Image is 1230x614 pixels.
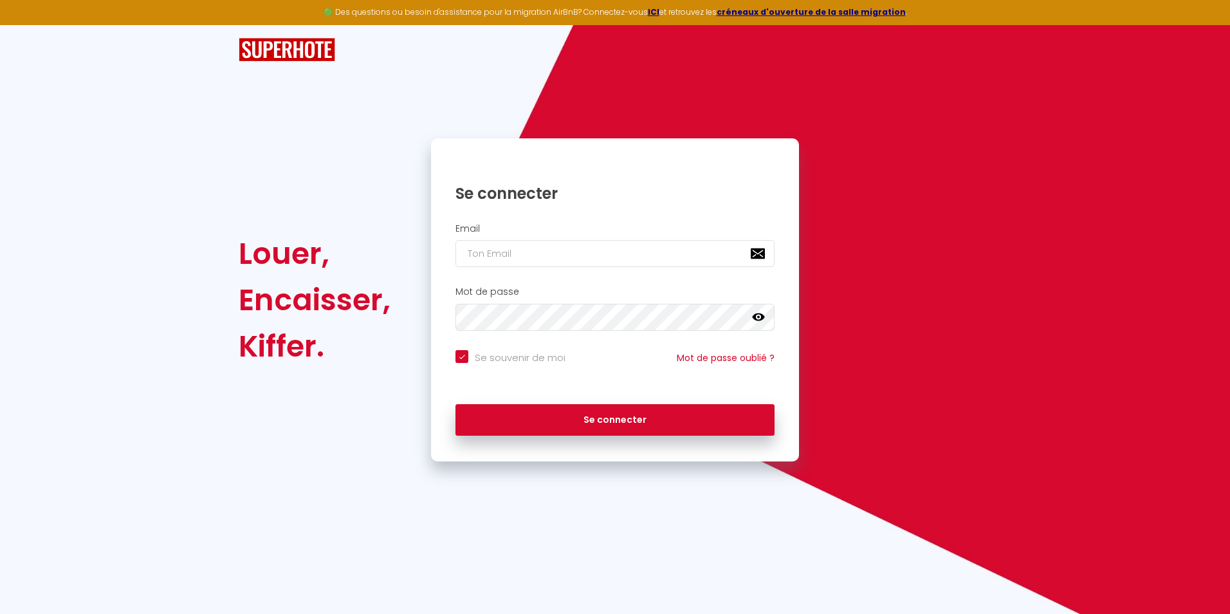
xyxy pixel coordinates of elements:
[717,6,906,17] a: créneaux d'ouverture de la salle migration
[239,323,390,369] div: Kiffer.
[677,351,775,364] a: Mot de passe oublié ?
[455,404,775,436] button: Se connecter
[239,230,390,277] div: Louer,
[239,277,390,323] div: Encaisser,
[455,223,775,234] h2: Email
[239,38,335,62] img: SuperHote logo
[455,286,775,297] h2: Mot de passe
[455,183,775,203] h1: Se connecter
[648,6,659,17] a: ICI
[455,240,775,267] input: Ton Email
